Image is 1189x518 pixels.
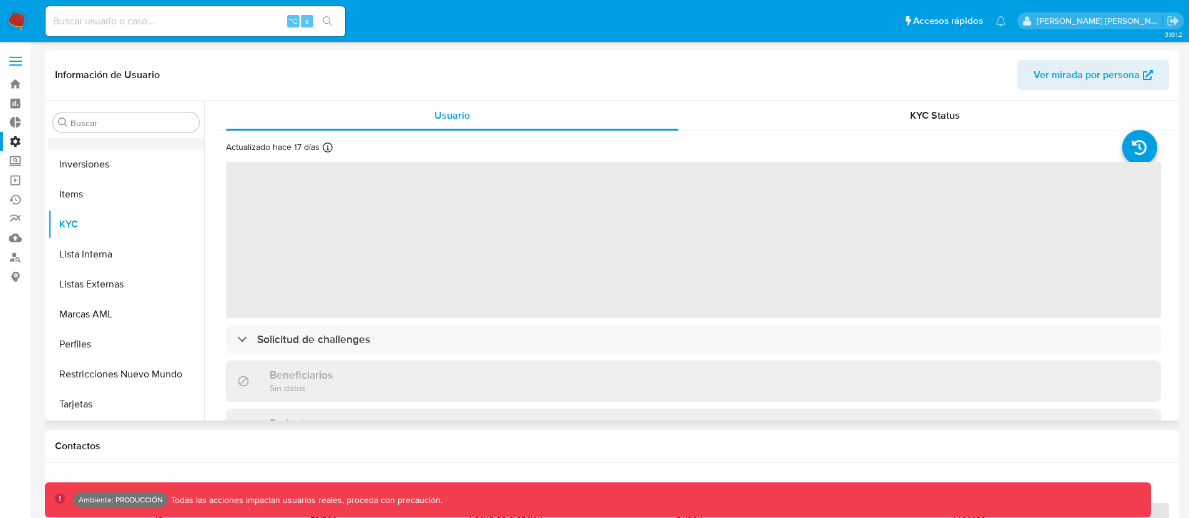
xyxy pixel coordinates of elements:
[58,117,68,127] button: Buscar
[212,481,266,495] span: Historial CX
[1037,15,1163,27] p: victor.david@mercadolibre.com.co
[1167,14,1180,27] a: Salir
[913,14,983,27] span: Accesos rápidos
[305,15,309,27] span: s
[46,13,345,29] input: Buscar usuario o caso...
[1034,60,1140,90] span: Ver mirada por persona
[168,494,443,506] p: Todas las acciones impactan usuarios reales, proceda con precaución.
[79,497,163,502] p: Ambiente: PRODUCCIÓN
[48,149,204,179] button: Inversiones
[270,368,333,382] h3: Beneficiarios
[48,209,204,239] button: KYC
[55,69,160,81] h1: Información de Usuario
[288,15,298,27] span: ⌥
[434,108,470,122] span: Usuario
[48,359,204,389] button: Restricciones Nuevo Mundo
[270,416,316,430] h3: Parientes
[48,329,204,359] button: Perfiles
[48,269,204,299] button: Listas Externas
[226,162,1161,318] span: ‌
[48,179,204,209] button: Items
[48,239,204,269] button: Lista Interna
[270,382,333,394] p: Sin datos
[48,389,204,419] button: Tarjetas
[71,117,194,129] input: Buscar
[1017,60,1169,90] button: Ver mirada por persona
[315,12,340,30] button: search-icon
[996,16,1006,26] a: Notificaciones
[964,481,985,495] span: Chat
[226,409,1161,449] div: Parientes
[910,108,960,122] span: KYC Status
[257,332,370,346] h3: Solicitud de challenges
[48,299,204,329] button: Marcas AML
[226,325,1161,354] div: Solicitud de challenges
[226,361,1161,401] div: BeneficiariosSin datos
[226,141,320,153] p: Actualizado hace 17 días
[582,481,631,495] span: Soluciones
[55,440,1169,452] h1: Contactos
